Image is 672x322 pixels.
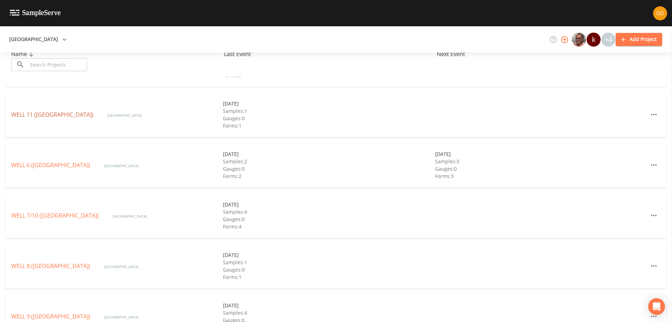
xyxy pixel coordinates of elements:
[11,161,90,169] a: WELL 6 ([GEOGRAPHIC_DATA])
[437,50,650,58] div: Next Event
[223,309,435,316] div: Samples: 4
[601,33,615,47] div: +4
[435,150,647,158] div: [DATE]
[223,201,435,208] div: [DATE]
[572,33,586,47] div: Mike Franklin
[11,212,99,219] a: WELL 7/10 ([GEOGRAPHIC_DATA])
[6,33,69,46] button: [GEOGRAPHIC_DATA]
[223,251,435,259] div: [DATE]
[11,111,93,118] a: WELL 11 ([GEOGRAPHIC_DATA])
[435,172,647,180] div: Forms: 3
[648,298,665,315] div: Open Intercom Messenger
[107,113,141,118] span: [GEOGRAPHIC_DATA]
[224,50,437,58] div: Last Event
[223,273,435,281] div: Forms: 1
[223,215,435,223] div: Gauges: 0
[223,115,435,122] div: Gauges: 0
[653,6,667,20] img: 7d98d358f95ebe5908e4de0cdde0c501
[10,10,61,16] img: logo
[587,33,601,47] div: k
[113,214,147,219] span: [GEOGRAPHIC_DATA]
[223,100,435,107] div: [DATE]
[435,158,647,165] div: Samples: 3
[223,266,435,273] div: Gauges: 0
[435,165,647,172] div: Gauges: 0
[11,50,35,58] span: Name
[223,172,435,180] div: Forms: 2
[223,158,435,165] div: Samples: 2
[11,262,90,270] a: WELL 8 ([GEOGRAPHIC_DATA])
[223,107,435,115] div: Samples: 1
[223,259,435,266] div: Samples: 1
[572,33,586,47] img: e2d790fa78825a4bb76dcb6ab311d44c
[11,313,90,320] a: WELL 9 ([GEOGRAPHIC_DATA])
[223,208,435,215] div: Samples: 4
[104,264,138,269] span: [GEOGRAPHIC_DATA]
[616,33,662,46] button: Add Project
[104,163,138,168] span: [GEOGRAPHIC_DATA]
[104,315,138,320] span: [GEOGRAPHIC_DATA]
[586,33,601,47] div: keith@gcpwater.org
[223,150,435,158] div: [DATE]
[223,223,435,230] div: Forms: 4
[223,122,435,129] div: Forms: 1
[223,302,435,309] div: [DATE]
[223,165,435,172] div: Gauges: 0
[27,58,87,71] input: Search Projects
